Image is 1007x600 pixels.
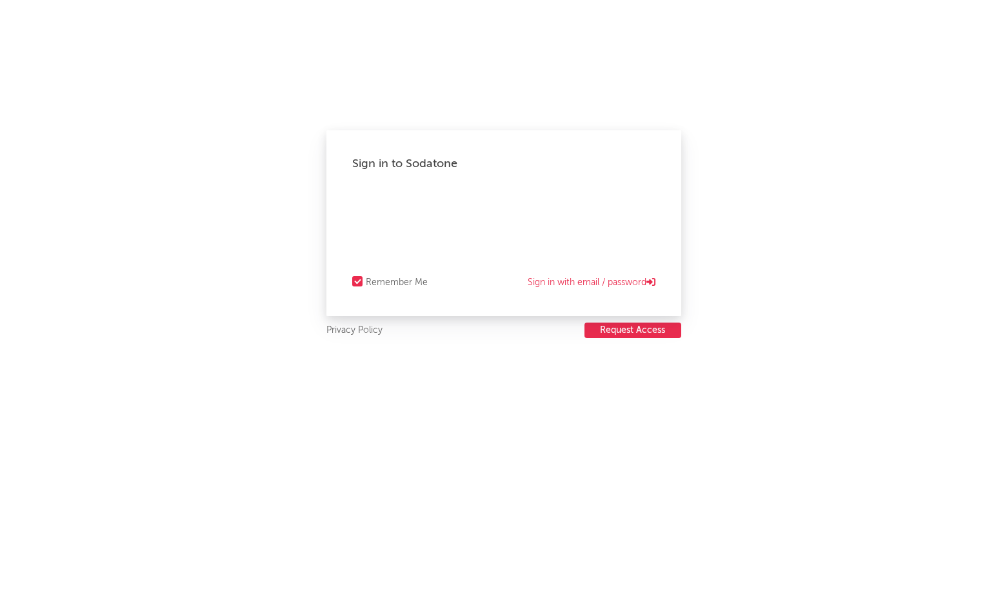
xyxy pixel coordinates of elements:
[326,323,383,339] a: Privacy Policy
[352,156,655,172] div: Sign in to Sodatone
[584,323,681,339] a: Request Access
[366,275,428,290] div: Remember Me
[584,323,681,338] button: Request Access
[528,275,655,290] a: Sign in with email / password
